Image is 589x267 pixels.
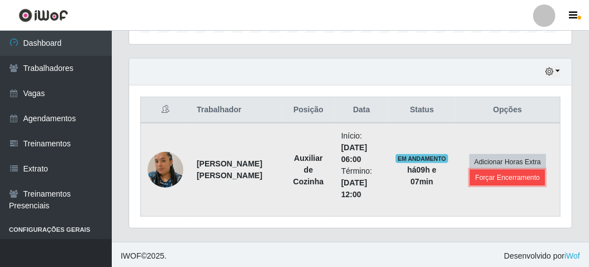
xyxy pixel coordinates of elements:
th: Data [335,97,389,123]
span: Desenvolvido por [504,250,580,262]
span: IWOF [121,251,141,260]
strong: [PERSON_NAME] [PERSON_NAME] [197,159,262,180]
img: CoreUI Logo [18,8,68,22]
button: Adicionar Horas Extra [469,154,546,170]
li: Início: [341,130,382,165]
img: 1744393540297.jpeg [148,138,183,202]
th: Status [388,97,455,123]
strong: há 09 h e 07 min [407,165,436,186]
th: Trabalhador [190,97,282,123]
a: iWof [564,251,580,260]
time: [DATE] 06:00 [341,143,367,164]
th: Opções [455,97,560,123]
strong: Auxiliar de Cozinha [293,154,324,186]
li: Término: [341,165,382,201]
span: © 2025 . [121,250,167,262]
span: EM ANDAMENTO [396,154,449,163]
button: Forçar Encerramento [470,170,545,185]
time: [DATE] 12:00 [341,178,367,199]
th: Posição [282,97,334,123]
